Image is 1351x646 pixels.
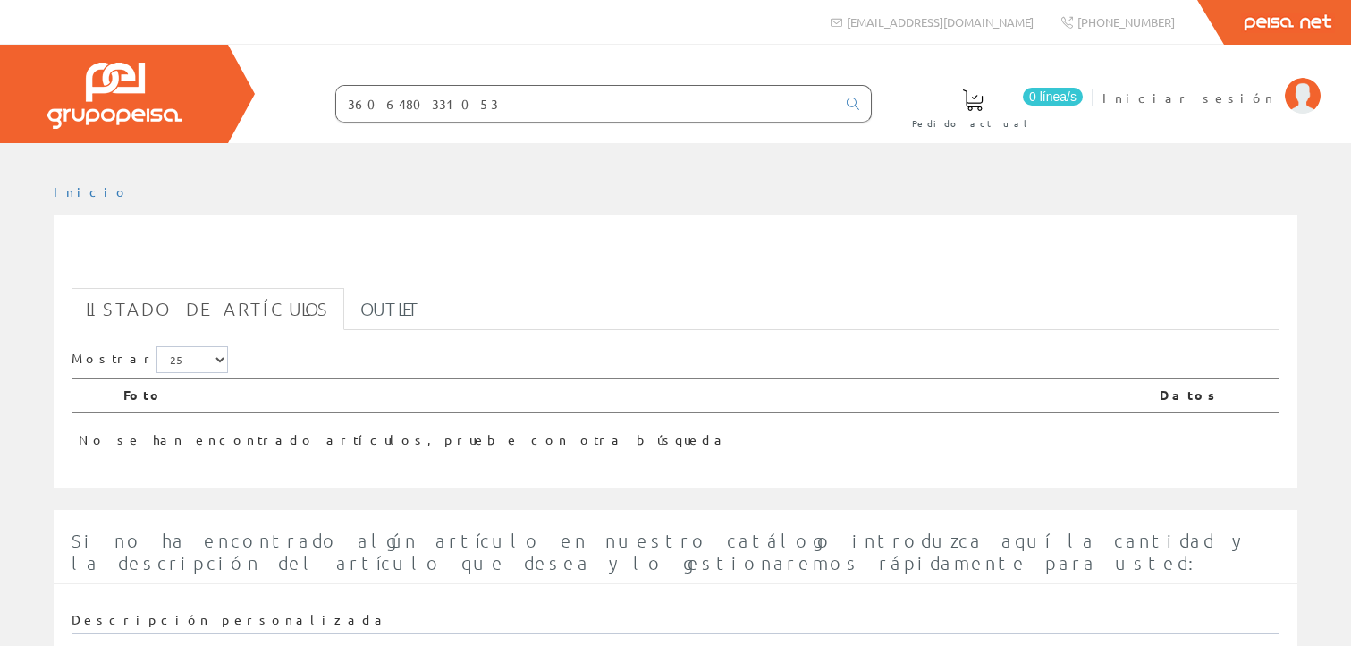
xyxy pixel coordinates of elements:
h1: 3606480331053 [72,243,1279,279]
span: 0 línea/s [1023,88,1083,106]
span: [EMAIL_ADDRESS][DOMAIN_NAME] [847,14,1034,30]
th: Datos [1153,378,1279,412]
a: Listado de artículos [72,288,344,330]
a: Outlet [346,288,435,330]
img: Grupo Peisa [47,63,182,129]
th: Foto [116,378,1153,412]
td: No se han encontrado artículos, pruebe con otra búsqueda [72,412,1153,456]
span: [PHONE_NUMBER] [1077,14,1175,30]
input: Buscar ... [336,86,836,122]
span: Iniciar sesión [1102,89,1276,106]
span: Pedido actual [912,115,1034,132]
a: Iniciar sesión [1102,74,1321,91]
select: Mostrar [156,346,228,373]
span: Si no ha encontrado algún artículo en nuestro catálogo introduzca aquí la cantidad y la descripci... [72,530,1238,574]
a: Inicio [54,183,130,200]
label: Descripción personalizada [72,611,389,629]
label: Mostrar [72,346,228,373]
